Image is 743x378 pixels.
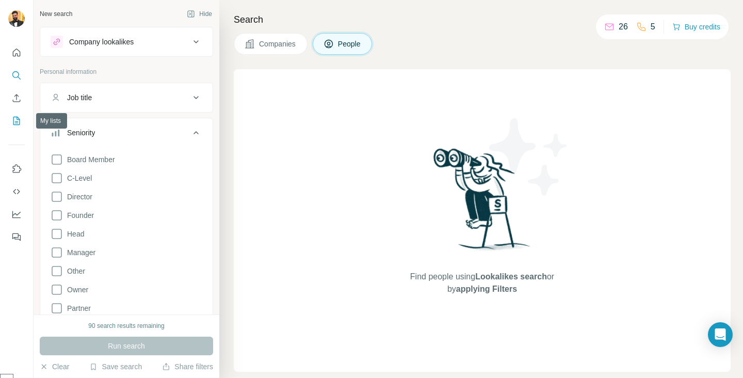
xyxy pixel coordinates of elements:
[234,12,731,27] h4: Search
[63,192,92,202] span: Director
[40,9,72,19] div: New search
[8,10,25,27] img: Avatar
[429,146,536,261] img: Surfe Illustration - Woman searching with binoculars
[63,229,84,239] span: Head
[482,111,575,203] img: Surfe Illustration - Stars
[67,92,92,103] div: Job title
[8,43,25,62] button: Quick start
[63,303,91,313] span: Partner
[40,85,213,110] button: Job title
[63,247,95,258] span: Manager
[63,210,94,220] span: Founder
[40,120,213,149] button: Seniority
[180,6,219,22] button: Hide
[40,29,213,54] button: Company lookalikes
[8,66,25,85] button: Search
[8,182,25,201] button: Use Surfe API
[63,173,92,183] span: C-Level
[40,361,69,372] button: Clear
[708,322,733,347] div: Open Intercom Messenger
[619,21,628,33] p: 26
[88,321,164,330] div: 90 search results remaining
[8,112,25,130] button: My lists
[8,89,25,107] button: Enrich CSV
[475,272,547,281] span: Lookalikes search
[67,128,95,138] div: Seniority
[8,160,25,178] button: Use Surfe on LinkedIn
[63,266,85,276] span: Other
[456,285,517,293] span: applying Filters
[672,20,720,34] button: Buy credits
[69,37,134,47] div: Company lookalikes
[259,39,297,49] span: Companies
[162,361,213,372] button: Share filters
[89,361,142,372] button: Save search
[399,271,564,295] span: Find people using or by
[63,154,115,165] span: Board Member
[40,67,213,76] p: Personal information
[8,228,25,246] button: Feedback
[63,285,88,295] span: Owner
[338,39,362,49] span: People
[651,21,655,33] p: 5
[8,205,25,224] button: Dashboard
